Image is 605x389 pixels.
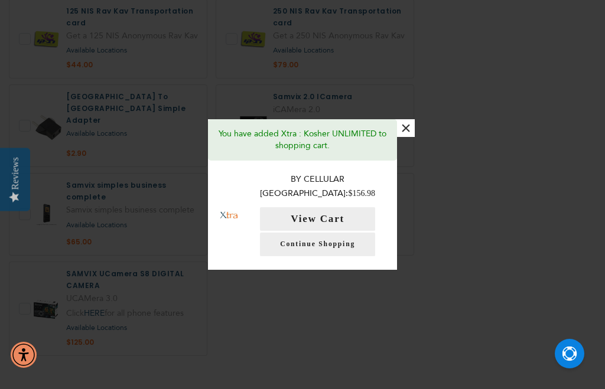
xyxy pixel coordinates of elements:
[348,189,375,198] span: $156.98
[11,342,37,368] div: Accessibility Menu
[260,207,375,231] button: View Cart
[217,128,388,152] p: You have added Xtra : Kosher UNLIMITED to shopping cart.
[10,157,21,189] div: Reviews
[397,119,415,137] button: ×
[260,233,375,256] a: Continue Shopping
[250,172,385,201] p: By Cellular [GEOGRAPHIC_DATA]:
